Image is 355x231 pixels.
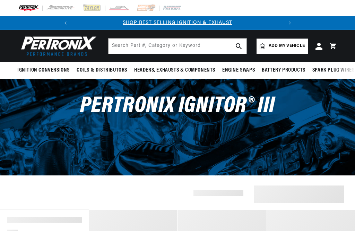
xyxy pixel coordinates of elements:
button: Search Part #, Category or Keyword [231,39,246,54]
a: Add my vehicle [257,39,308,54]
span: Coils & Distributors [77,67,127,74]
summary: Battery Products [258,62,309,79]
div: 1 of 2 [72,19,283,27]
span: PerTronix Ignitor® III [80,95,275,117]
span: Engine Swaps [222,67,255,74]
span: Battery Products [262,67,305,74]
summary: Engine Swaps [219,62,258,79]
span: Headers, Exhausts & Components [134,67,215,74]
button: Translation missing: en.sections.announcements.next_announcement [283,16,297,30]
span: Add my vehicle [269,43,305,49]
a: SHOP BEST SELLING IGNITION & EXHAUST [123,20,232,25]
input: Search Part #, Category or Keyword [109,39,246,54]
summary: Coils & Distributors [73,62,131,79]
img: Pertronix [17,34,97,58]
summary: Headers, Exhausts & Components [131,62,219,79]
span: Spark Plug Wires [312,67,355,74]
span: Ignition Conversions [17,67,70,74]
button: Translation missing: en.sections.announcements.previous_announcement [59,16,72,30]
summary: Ignition Conversions [17,62,73,79]
div: Announcement [72,19,283,27]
